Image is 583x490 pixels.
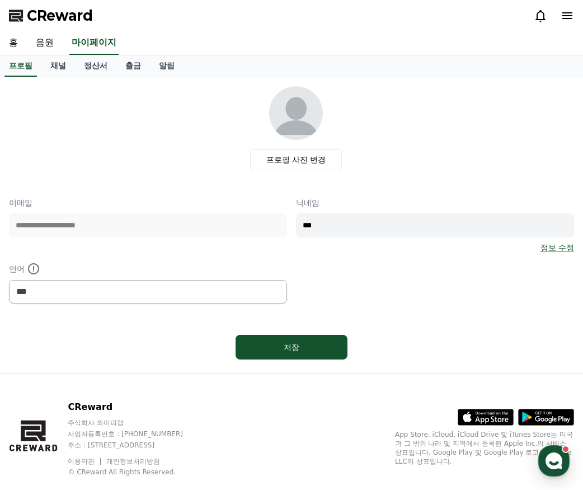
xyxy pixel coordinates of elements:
label: 프로필 사진 변경 [250,149,342,170]
button: 저장 [236,335,347,360]
p: 이메일 [9,197,287,208]
p: 주소 : [STREET_ADDRESS] [68,441,204,450]
a: 프로필 [4,55,37,77]
div: 저장 [258,342,325,353]
p: © CReward All Rights Reserved. [68,468,204,477]
p: 닉네임 [296,197,574,208]
a: 채널 [41,55,75,77]
a: 마이페이지 [69,31,119,55]
a: 출금 [116,55,150,77]
p: 언어 [9,262,287,276]
a: CReward [9,7,93,25]
img: profile_image [269,86,323,140]
a: 개인정보처리방침 [106,458,160,465]
a: 정보 수정 [540,242,574,253]
span: CReward [27,7,93,25]
a: 정산서 [75,55,116,77]
a: 이용약관 [68,458,103,465]
a: 음원 [27,31,63,55]
p: 사업자등록번호 : [PHONE_NUMBER] [68,430,204,438]
p: 주식회사 와이피랩 [68,418,204,427]
a: 알림 [150,55,184,77]
p: CReward [68,400,204,414]
p: App Store, iCloud, iCloud Drive 및 iTunes Store는 미국과 그 밖의 나라 및 지역에서 등록된 Apple Inc.의 서비스 상표입니다. Goo... [395,430,574,466]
